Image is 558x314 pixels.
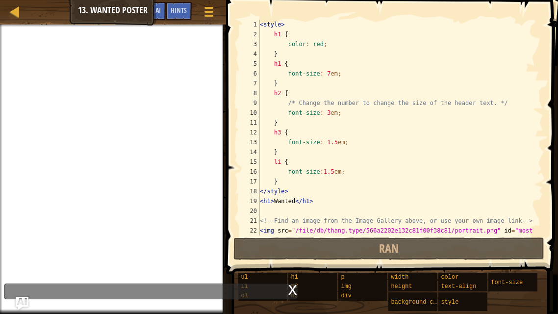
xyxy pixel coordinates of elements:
span: style [441,299,458,306]
span: ul [241,274,248,281]
div: x [288,284,297,294]
span: h2 [291,283,298,290]
div: 15 [240,157,260,167]
div: 8 [240,88,260,98]
span: background-color [391,299,447,306]
div: 3 [240,39,260,49]
div: 18 [240,186,260,196]
div: 21 [240,216,260,226]
div: 17 [240,177,260,186]
div: 20 [240,206,260,216]
div: 4 [240,49,260,59]
span: li [241,283,248,290]
div: 14 [240,147,260,157]
div: 12 [240,128,260,137]
div: 13 [240,137,260,147]
button: Show game menu [197,2,221,25]
div: 2 [240,29,260,39]
span: Hints [171,5,187,15]
span: h1 [291,274,298,281]
span: Ran [379,240,399,256]
div: 5 [240,59,260,69]
span: height [391,283,412,290]
div: 19 [240,196,260,206]
div: 11 [240,118,260,128]
div: 22 [240,226,260,245]
span: div [341,292,352,299]
span: Ask AI [144,5,161,15]
span: color [441,274,458,281]
span: text-align [441,283,476,290]
div: 9 [240,98,260,108]
button: Ask AI [139,2,166,20]
div: 10 [240,108,260,118]
div: 6 [240,69,260,78]
span: font-size [491,279,523,286]
button: Ask AI [16,297,28,310]
span: p [341,274,344,281]
div: 7 [240,78,260,88]
div: 16 [240,167,260,177]
span: width [391,274,408,281]
button: Ran [233,237,544,260]
div: 1 [240,20,260,29]
span: img [341,283,352,290]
